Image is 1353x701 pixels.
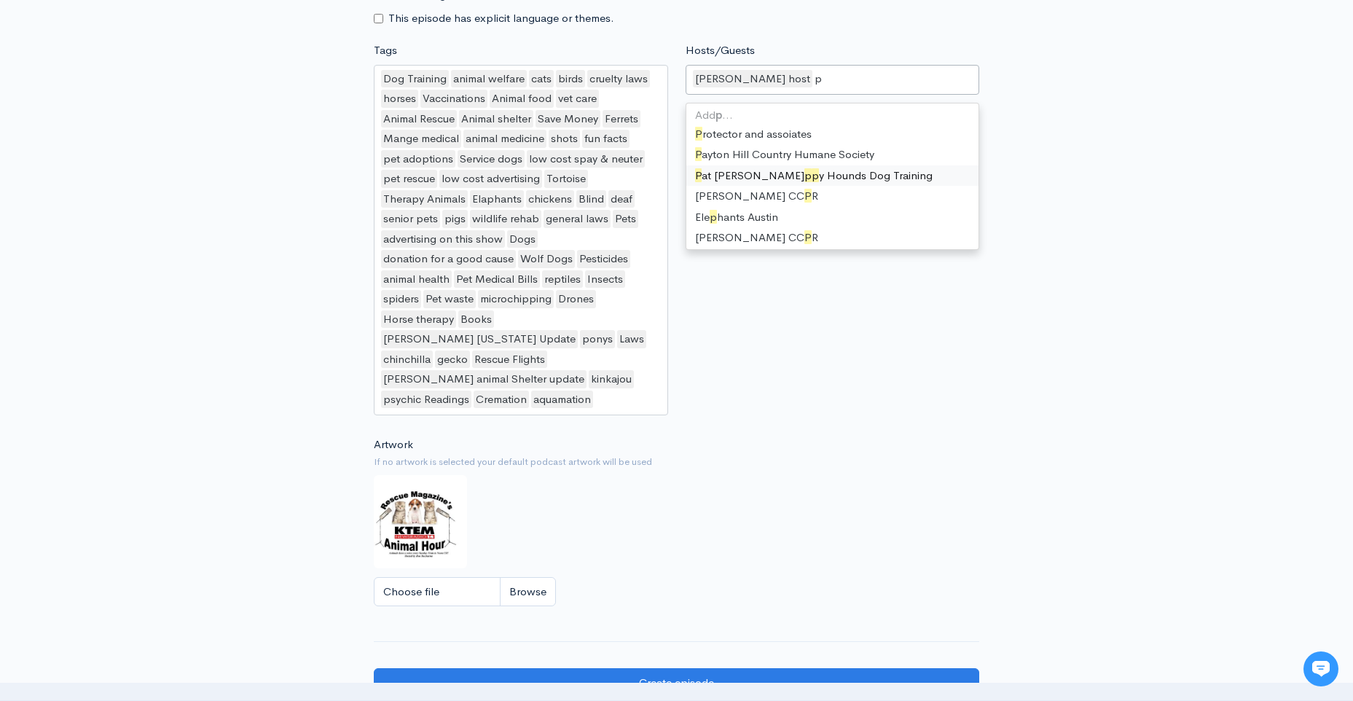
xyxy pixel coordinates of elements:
[695,168,702,182] span: P
[804,189,812,203] span: P
[507,230,538,248] div: Dogs
[423,290,476,308] div: Pet waste
[381,110,457,128] div: Animal Rescue
[381,350,433,369] div: chinchilla
[420,90,487,108] div: Vaccinations
[381,270,452,289] div: animal health
[804,230,812,244] span: P
[556,70,585,88] div: birds
[536,110,600,128] div: Save Money
[549,130,580,148] div: shots
[451,70,527,88] div: animal welfare
[686,107,979,124] div: Add …
[22,97,270,167] h2: Just let us know if you need anything and we'll be happy to help! 🙂
[478,290,554,308] div: microchipping
[580,330,615,348] div: ponys
[695,127,702,141] span: P
[490,90,554,108] div: Animal food
[608,190,635,208] div: deaf
[1303,651,1338,686] iframe: gist-messenger-bubble-iframe
[374,668,979,698] input: Create episode
[381,310,456,329] div: Horse therapy
[470,190,524,208] div: Elaphants
[381,150,455,168] div: pet adoptions
[381,210,440,228] div: senior pets
[20,250,272,267] p: Find an answer quickly
[577,250,630,268] div: Pesticides
[42,274,260,303] input: Search articles
[381,170,437,188] div: pet rescue
[381,90,418,108] div: horses
[585,270,625,289] div: Insects
[439,170,542,188] div: low cost advertising
[542,270,583,289] div: reptiles
[686,227,979,248] div: [PERSON_NAME] CC R
[381,190,468,208] div: Therapy Animals
[617,330,646,348] div: Laws
[613,210,638,228] div: Pets
[458,310,494,329] div: Books
[710,210,717,224] span: p
[381,250,516,268] div: donation for a good cause
[544,210,611,228] div: general laws
[472,350,547,369] div: Rescue Flights
[686,186,979,207] div: [PERSON_NAME] CC R
[527,150,645,168] div: low cost spay & neuter
[603,110,640,128] div: Ferrets
[686,248,979,270] div: Erice We Chi ets
[454,270,540,289] div: Pet Medical Bills
[693,70,812,88] div: [PERSON_NAME] host
[442,210,468,228] div: pigs
[381,370,587,388] div: [PERSON_NAME] animal Shelter update
[526,190,574,208] div: chickens
[686,42,755,59] label: Hosts/Guests
[556,90,599,108] div: vet care
[686,144,979,165] div: ayton Hill Country Humane Society
[381,290,421,308] div: spiders
[576,190,606,208] div: Blind
[470,210,541,228] div: wildlife rehab
[686,165,979,187] div: at [PERSON_NAME] y Hounds Dog Training
[381,70,449,88] div: Dog Training
[463,130,546,148] div: animal medicine
[435,350,470,369] div: gecko
[22,71,270,94] h1: Hi 👋
[381,230,505,248] div: advertising on this show
[556,290,596,308] div: Drones
[474,391,529,409] div: Cremation
[374,436,413,453] label: Artwork
[388,10,614,27] label: This episode has explicit language or themes.
[686,124,979,145] div: rotector and assoiates
[812,168,819,182] span: p
[374,455,979,469] small: If no artwork is selected your default podcast artwork will be used
[374,42,397,59] label: Tags
[94,202,175,214] span: New conversation
[587,70,650,88] div: cruelty laws
[582,130,630,148] div: fun facts
[381,391,471,409] div: psychic Readings
[804,168,812,182] span: p
[715,108,722,122] strong: p
[695,147,702,161] span: P
[544,170,588,188] div: Tortoise
[529,70,554,88] div: cats
[381,330,578,348] div: [PERSON_NAME] [US_STATE] Update
[531,391,593,409] div: aquamation
[458,150,525,168] div: Service dogs
[518,250,575,268] div: Wolf Dogs
[589,370,634,388] div: kinkajou
[381,130,461,148] div: Mange medical
[23,193,269,222] button: New conversation
[686,207,979,228] div: Ele hants Austin
[459,110,533,128] div: Animal shelter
